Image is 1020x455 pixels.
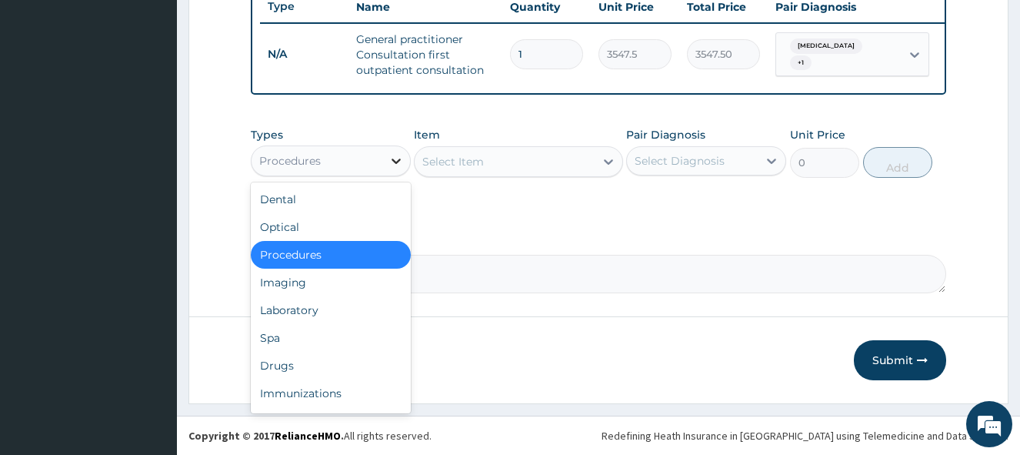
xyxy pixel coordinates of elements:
[348,24,502,85] td: General practitioner Consultation first outpatient consultation
[188,429,344,443] strong: Copyright © 2017 .
[251,380,411,407] div: Immunizations
[790,55,812,71] span: + 1
[251,324,411,352] div: Spa
[259,153,321,169] div: Procedures
[251,352,411,380] div: Drugs
[8,296,293,350] textarea: Type your message and hit 'Enter'
[251,269,411,296] div: Imaging
[251,407,411,435] div: Others
[854,340,946,380] button: Submit
[251,186,411,213] div: Dental
[80,86,258,106] div: Chat with us now
[275,429,341,443] a: RelianceHMO
[863,147,932,178] button: Add
[635,153,725,169] div: Select Diagnosis
[626,127,705,142] label: Pair Diagnosis
[414,127,440,142] label: Item
[790,127,845,142] label: Unit Price
[251,213,411,241] div: Optical
[89,132,212,287] span: We're online!
[252,8,289,45] div: Minimize live chat window
[790,38,862,54] span: [MEDICAL_DATA]
[260,40,348,69] td: N/A
[251,241,411,269] div: Procedures
[251,129,283,142] label: Types
[28,77,62,115] img: d_794563401_company_1708531726252_794563401
[422,154,484,169] div: Select Item
[251,233,946,246] label: Comment
[177,416,1020,455] footer: All rights reserved.
[251,296,411,324] div: Laboratory
[602,428,1008,443] div: Redefining Heath Insurance in [GEOGRAPHIC_DATA] using Telemedicine and Data Science!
